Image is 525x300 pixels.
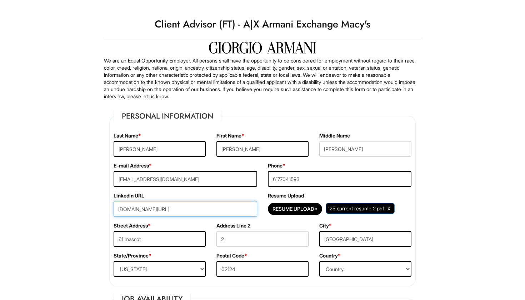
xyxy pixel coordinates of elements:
label: E-mail Address [114,162,152,169]
select: State/Province [114,261,206,277]
select: Country [319,261,411,277]
input: Street Address [114,231,206,247]
label: City [319,222,332,229]
label: Street Address [114,222,151,229]
label: Middle Name [319,132,350,139]
span: '25 current resume 2.pdf [328,205,384,211]
label: Address Line 2 [216,222,250,229]
button: Resume Upload*Resume Upload* [268,203,322,215]
h1: Client Advisor (FT) - A|X Armani Exchange Macy's [100,14,425,34]
a: Clear Uploaded File [386,204,392,213]
label: Country [319,252,341,259]
input: Middle Name [319,141,411,157]
input: City [319,231,411,247]
img: Giorgio Armani [209,42,316,54]
label: LinkedIn URL [114,192,144,199]
label: Postal Code [216,252,247,259]
input: Apt., Suite, Box, etc. [216,231,309,247]
legend: Personal Information [114,111,221,121]
label: Phone [268,162,285,169]
label: State/Province [114,252,151,259]
input: Last Name [114,141,206,157]
p: We are an Equal Opportunity Employer. All persons shall have the opportunity to be considered for... [104,57,421,100]
input: LinkedIn URL [114,201,257,217]
label: Resume Upload [268,192,304,199]
label: First Name [216,132,244,139]
input: Phone [268,171,411,187]
input: First Name [216,141,309,157]
input: Postal Code [216,261,309,277]
label: Last Name [114,132,141,139]
input: E-mail Address [114,171,257,187]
